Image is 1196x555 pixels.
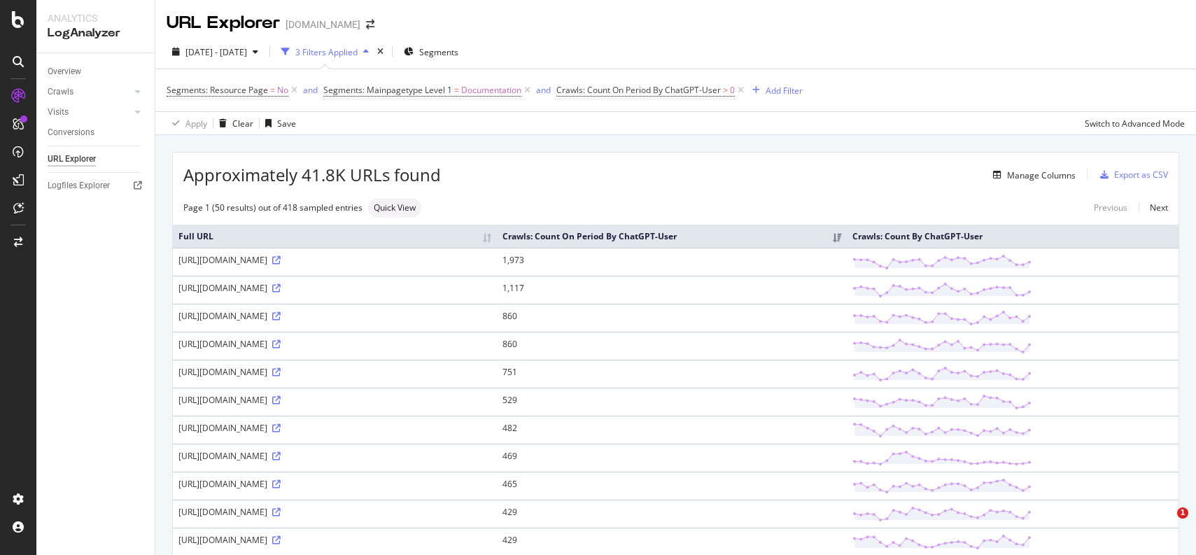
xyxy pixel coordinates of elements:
span: Quick View [374,204,416,212]
div: [URL][DOMAIN_NAME] [178,338,491,350]
div: times [374,45,386,59]
div: Crawls [48,85,73,99]
div: Clear [232,118,253,129]
a: Visits [48,105,131,120]
button: Save [260,112,296,134]
span: 1 [1177,507,1188,519]
div: [URL][DOMAIN_NAME] [178,366,491,378]
td: 860 [497,304,847,332]
td: 529 [497,388,847,416]
button: Export as CSV [1095,164,1168,186]
div: [URL][DOMAIN_NAME] [178,478,491,490]
button: 3 Filters Applied [276,41,374,63]
button: and [536,83,551,97]
span: > [723,84,728,96]
span: Segments [419,46,458,58]
a: Conversions [48,125,145,140]
td: 1,117 [497,276,847,304]
div: neutral label [368,198,421,218]
button: Clear [213,112,253,134]
div: URL Explorer [167,11,280,35]
span: Segments: Resource Page [167,84,268,96]
span: [DATE] - [DATE] [185,46,247,58]
td: 469 [497,444,847,472]
div: [URL][DOMAIN_NAME] [178,282,491,294]
button: Apply [167,112,207,134]
div: 3 Filters Applied [295,46,358,58]
div: [URL][DOMAIN_NAME] [178,450,491,462]
td: 482 [497,416,847,444]
div: Overview [48,64,81,79]
div: Save [277,118,296,129]
button: Add Filter [747,82,803,99]
td: 1,973 [497,248,847,276]
div: [URL][DOMAIN_NAME] [178,422,491,434]
div: Conversions [48,125,94,140]
div: LogAnalyzer [48,25,143,41]
div: Manage Columns [1007,169,1076,181]
td: 465 [497,472,847,500]
div: [URL][DOMAIN_NAME] [178,506,491,518]
div: and [303,84,318,96]
div: Add Filter [766,85,803,97]
span: = [270,84,275,96]
span: Approximately 41.8K URLs found [183,163,441,187]
a: Overview [48,64,145,79]
span: Crawls: Count On Period By ChatGPT-User [556,84,721,96]
span: 0 [730,80,735,100]
button: [DATE] - [DATE] [167,41,264,63]
span: Documentation [461,80,521,100]
a: Next [1139,197,1168,218]
a: Crawls [48,85,131,99]
div: Apply [185,118,207,129]
iframe: Intercom live chat [1148,507,1182,541]
div: [URL][DOMAIN_NAME] [178,254,491,266]
div: Switch to Advanced Mode [1085,118,1185,129]
div: [URL][DOMAIN_NAME] [178,394,491,406]
div: Logfiles Explorer [48,178,110,193]
button: Switch to Advanced Mode [1079,112,1185,134]
div: Export as CSV [1114,169,1168,181]
td: 860 [497,332,847,360]
div: and [536,84,551,96]
div: Visits [48,105,69,120]
a: URL Explorer [48,152,145,167]
button: and [303,83,318,97]
button: Segments [398,41,464,63]
th: Crawls: Count On Period By ChatGPT-User: activate to sort column ascending [497,225,847,248]
div: Analytics [48,11,143,25]
th: Full URL: activate to sort column ascending [173,225,497,248]
div: arrow-right-arrow-left [366,20,374,29]
td: 751 [497,360,847,388]
span: = [454,84,459,96]
a: Logfiles Explorer [48,178,145,193]
div: [DOMAIN_NAME] [286,17,360,31]
td: 429 [497,500,847,528]
div: [URL][DOMAIN_NAME] [178,534,491,546]
button: Manage Columns [987,167,1076,183]
div: [URL][DOMAIN_NAME] [178,310,491,322]
span: No [277,80,288,100]
div: Page 1 (50 results) out of 418 sampled entries [183,202,363,213]
span: Segments: Mainpagetype Level 1 [323,84,452,96]
th: Crawls: Count By ChatGPT-User [847,225,1179,248]
div: URL Explorer [48,152,96,167]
